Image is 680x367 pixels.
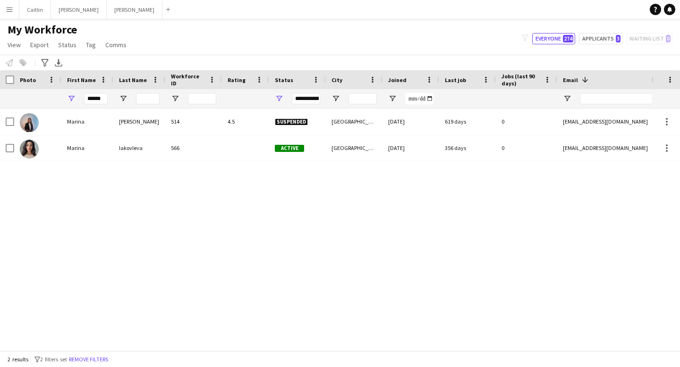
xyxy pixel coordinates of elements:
[348,93,377,104] input: City Filter Input
[331,94,340,103] button: Open Filter Menu
[136,93,160,104] input: Last Name Filter Input
[563,76,578,83] span: Email
[188,93,216,104] input: Workforce ID Filter Input
[58,41,76,49] span: Status
[326,135,382,161] div: [GEOGRAPHIC_DATA]
[439,108,496,134] div: 619 days
[54,39,80,51] a: Status
[119,94,127,103] button: Open Filter Menu
[61,108,113,134] div: Marina
[51,0,107,19] button: [PERSON_NAME]
[171,73,205,87] span: Workforce ID
[8,41,21,49] span: View
[40,356,67,363] span: 2 filters set
[30,41,49,49] span: Export
[563,35,573,42] span: 274
[331,76,342,83] span: City
[86,41,96,49] span: Tag
[616,35,620,42] span: 3
[532,33,575,44] button: Everyone274
[445,76,466,83] span: Last job
[382,135,439,161] div: [DATE]
[82,39,100,51] a: Tag
[67,76,96,83] span: First Name
[165,108,222,134] div: 514
[496,108,557,134] div: 0
[20,113,39,132] img: Marina Paez
[8,23,77,37] span: My Workforce
[20,76,36,83] span: Photo
[39,57,51,68] app-action-btn: Advanced filters
[275,76,293,83] span: Status
[275,118,308,125] span: Suspended
[165,135,222,161] div: 566
[19,0,51,19] button: Caitlin
[20,140,39,158] img: Marina Iakovleva
[84,93,108,104] input: First Name Filter Input
[563,94,571,103] button: Open Filter Menu
[326,108,382,134] div: [GEOGRAPHIC_DATA]
[579,33,622,44] button: Applicants3
[53,57,64,68] app-action-btn: Export XLSX
[171,94,179,103] button: Open Filter Menu
[105,41,127,49] span: Comms
[388,94,397,103] button: Open Filter Menu
[222,108,269,134] div: 4.5
[275,94,283,103] button: Open Filter Menu
[405,93,433,104] input: Joined Filter Input
[119,76,147,83] span: Last Name
[67,354,110,365] button: Remove filters
[113,135,165,161] div: Iakovleva
[61,135,113,161] div: Marina
[113,108,165,134] div: [PERSON_NAME]
[102,39,130,51] a: Comms
[67,94,76,103] button: Open Filter Menu
[496,135,557,161] div: 0
[439,135,496,161] div: 356 days
[4,39,25,51] a: View
[275,145,304,152] span: Active
[382,108,439,134] div: [DATE]
[107,0,162,19] button: [PERSON_NAME]
[388,76,407,83] span: Joined
[228,76,246,83] span: Rating
[501,73,540,87] span: Jobs (last 90 days)
[26,39,52,51] a: Export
